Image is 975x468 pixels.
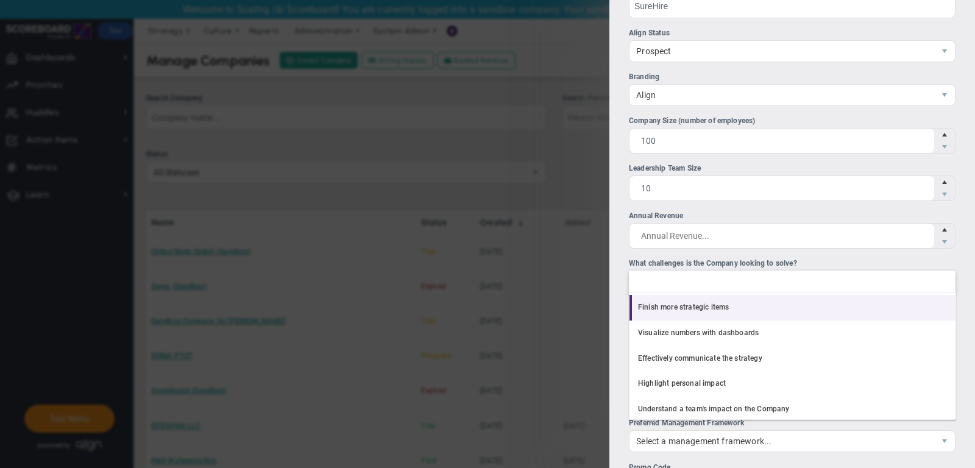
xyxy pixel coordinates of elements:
li: Understand a team's impact on the Company [629,397,955,422]
span: Align [629,85,934,105]
div: Company Size (number of employees) [629,115,955,127]
span: select [934,431,955,452]
div: Preferred Management Framework [629,417,955,429]
input: Leadership Team Size [629,176,934,200]
span: Decrease value [934,141,955,153]
li: Finish more strategic items [629,295,955,321]
input: Company Size (number of employees) [629,129,934,153]
span: select [934,41,955,62]
span: Increase value [934,176,955,188]
li: Visualize numbers with dashboards [629,321,955,346]
span: Increase value [934,224,955,236]
div: Leadership Team Size [629,163,955,174]
input: What challenges is the Company looking to solve? [629,271,657,293]
span: Select a management framework... [629,431,934,452]
span: Decrease value [934,188,955,200]
div: What challenges is the Company looking to solve? [629,258,955,269]
span: Increase value [934,129,955,141]
li: Effectively communicate the strategy [629,346,955,372]
div: Align Status [629,27,955,39]
span: select [934,85,955,105]
div: Annual Revenue [629,210,955,222]
span: Prospect [629,41,934,62]
div: Branding [629,71,955,83]
span: Decrease value [934,236,955,248]
li: Highlight personal impact [629,371,955,397]
input: Annual Revenue [629,224,934,248]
